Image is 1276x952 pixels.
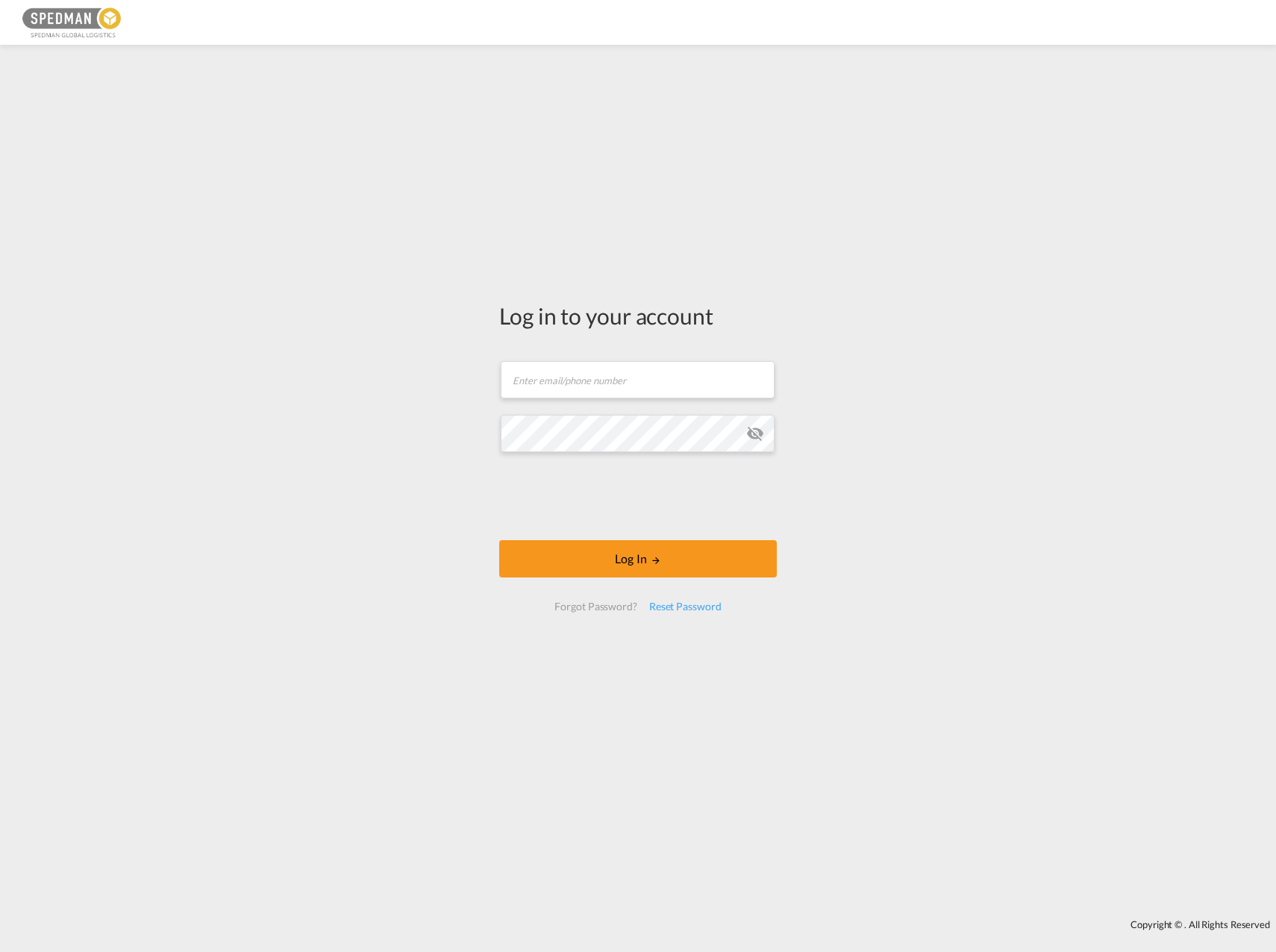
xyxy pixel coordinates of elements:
div: Reset Password [643,593,728,620]
div: Forgot Password? [548,593,642,620]
input: Enter email/phone number [501,361,775,398]
iframe: reCAPTCHA [525,467,751,525]
button: LOGIN [499,540,777,577]
img: c12ca350ff1b11efb6b291369744d907.png [22,6,123,40]
md-icon: icon-eye-off [746,425,764,442]
div: Log in to your account [499,300,777,331]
